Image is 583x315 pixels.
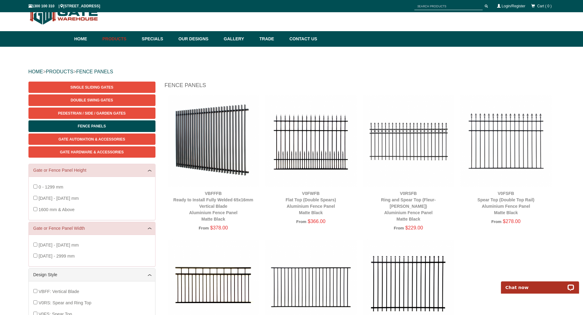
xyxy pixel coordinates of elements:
img: V0RSFB - Ring and Spear Top (Fleur-de-lis) - Aluminium Fence Panel - Matte Black - Gate Warehouse [363,95,454,187]
a: V0RSFBRing and Spear Top (Fleur-[PERSON_NAME])Aluminium Fence PanelMatte Black [381,191,436,222]
span: $229.00 [405,225,423,230]
a: PRODUCTS [46,69,73,74]
a: Gate or Fence Panel Width [33,225,151,232]
a: Double Swing Gates [28,94,155,106]
span: From [199,226,209,230]
span: From [296,219,306,224]
span: $378.00 [210,225,228,230]
a: Pedestrian / Side / Garden Gates [28,108,155,119]
input: SEARCH PRODUCTS [414,2,483,10]
span: From [394,226,404,230]
a: Fence Panels [28,120,155,132]
div: > > [28,62,555,82]
span: Single Sliding Gates [70,85,113,90]
span: From [491,219,501,224]
a: Login/Register [502,4,525,8]
span: $366.00 [308,219,326,224]
img: V0FWFB - Flat Top (Double Spears) - Aluminium Fence Panel - Matte Black - Gate Warehouse [265,95,357,187]
span: [DATE] - 2999 mm [39,254,75,258]
span: Cart ( 0 ) [537,4,551,8]
a: Contact Us [286,31,317,47]
span: V0RS: Spear and Ring Top [39,300,92,305]
a: Products [99,31,139,47]
img: V0FSFB - Spear Top (Double Top Rail) - Aluminium Fence Panel - Matte Black - Gate Warehouse [460,95,552,187]
span: Double Swing Gates [71,98,113,102]
a: Trade [256,31,286,47]
a: Gate Automation & Accessories [28,134,155,145]
span: $278.00 [503,219,521,224]
a: Our Designs [175,31,221,47]
span: Pedestrian / Side / Garden Gates [58,111,125,115]
a: VBFFFBReady to Install Fully Welded 65x16mm Vertical BladeAluminium Fence PanelMatte Black [173,191,253,222]
a: Gallery [221,31,256,47]
span: Gate Automation & Accessories [58,137,125,141]
a: Home [74,31,99,47]
a: HOME [28,69,43,74]
span: [DATE] - [DATE] mm [39,196,79,201]
span: 1300 100 310 | [STREET_ADDRESS] [28,4,100,8]
h1: Fence Panels [165,82,555,92]
img: VBFFFB - Ready to Install Fully Welded 65x16mm Vertical Blade - Aluminium Fence Panel - Matte Bla... [168,95,259,187]
span: Gate Hardware & Accessories [60,150,124,154]
a: Specials [139,31,175,47]
a: Single Sliding Gates [28,82,155,93]
a: V0FWFBFlat Top (Double Spears)Aluminium Fence PanelMatte Black [286,191,336,215]
span: [DATE] - [DATE] mm [39,243,79,247]
iframe: LiveChat chat widget [497,274,583,294]
a: FENCE PANELS [76,69,113,74]
a: Gate Hardware & Accessories [28,146,155,158]
a: Gate or Fence Panel Height [33,167,151,174]
span: 1600 mm & Above [39,207,75,212]
span: 0 - 1299 mm [39,185,63,189]
a: V0FSFBSpear Top (Double Top Rail)Aluminium Fence PanelMatte Black [477,191,534,215]
span: Fence Panels [78,124,106,128]
a: Design Style [33,272,151,278]
span: VBFF: Vertical Blade [39,289,79,294]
